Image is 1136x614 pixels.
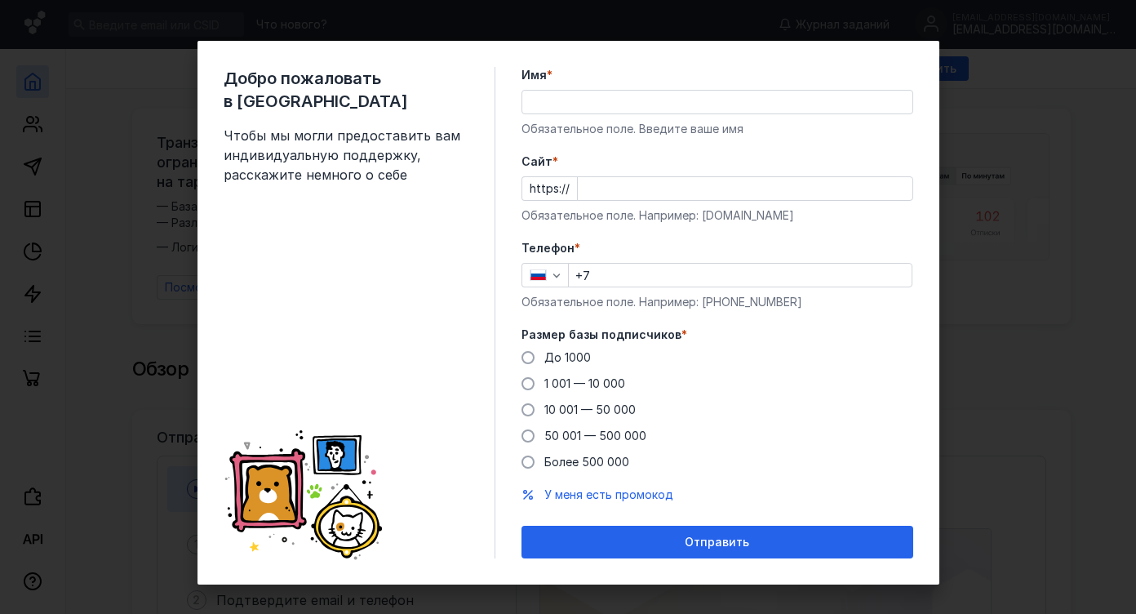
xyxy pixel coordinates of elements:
[544,376,625,390] span: 1 001 — 10 000
[544,429,646,443] span: 50 001 — 500 000
[521,240,575,256] span: Телефон
[521,327,681,343] span: Размер базы подписчиков
[685,536,749,549] span: Отправить
[521,67,547,83] span: Имя
[224,126,468,185] span: Чтобы мы могли предоставить вам индивидуальную поддержку, расскажите немного о себе
[224,67,468,113] span: Добро пожаловать в [GEOGRAPHIC_DATA]
[521,153,552,170] span: Cайт
[521,294,913,310] div: Обязательное поле. Например: [PHONE_NUMBER]
[544,455,629,469] span: Более 500 000
[544,487,673,501] span: У меня есть промокод
[544,487,673,503] button: У меня есть промокод
[544,350,591,364] span: До 1000
[521,121,913,137] div: Обязательное поле. Введите ваше имя
[521,526,913,558] button: Отправить
[544,403,636,416] span: 10 001 — 50 000
[521,207,913,224] div: Обязательное поле. Например: [DOMAIN_NAME]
